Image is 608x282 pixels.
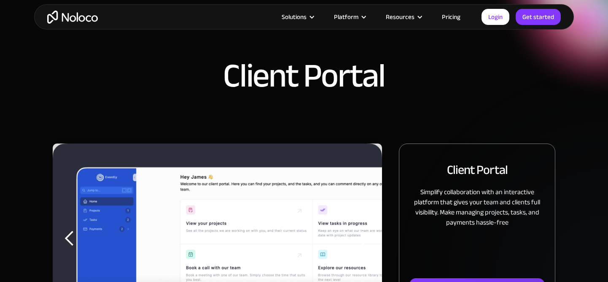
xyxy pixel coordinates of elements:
[447,161,508,179] h2: Client Portal
[47,11,98,24] a: home
[482,9,509,25] a: Login
[409,187,545,228] p: Simplify collaboration with an interactive platform that gives your team and clients full visibil...
[431,11,471,22] a: Pricing
[386,11,414,22] div: Resources
[516,9,561,25] a: Get started
[271,11,323,22] div: Solutions
[375,11,431,22] div: Resources
[282,11,307,22] div: Solutions
[323,11,375,22] div: Platform
[334,11,358,22] div: Platform
[223,59,385,93] h1: Client Portal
